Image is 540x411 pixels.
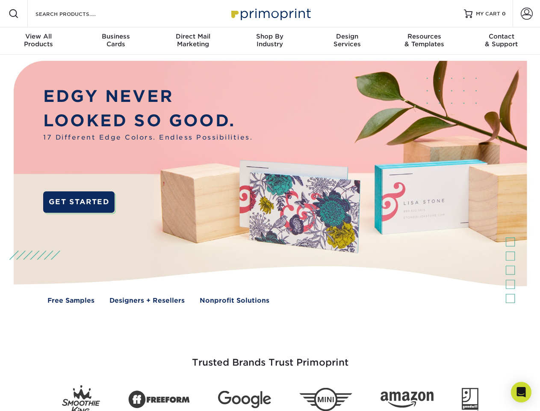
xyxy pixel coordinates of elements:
span: Shop By [231,33,308,40]
a: DesignServices [309,27,386,55]
span: Resources [386,33,463,40]
a: BusinessCards [77,27,154,55]
span: Business [77,33,154,40]
a: Resources& Templates [386,27,463,55]
div: Marketing [154,33,231,48]
span: MY CART [476,10,500,18]
img: Primoprint [227,4,313,23]
img: Amazon [381,392,434,408]
div: & Support [463,33,540,48]
div: Open Intercom Messenger [511,382,531,402]
span: 0 [502,11,506,17]
a: Designers + Resellers [109,296,185,306]
span: Direct Mail [154,33,231,40]
a: Direct MailMarketing [154,27,231,55]
a: GET STARTED [43,191,115,213]
p: LOOKED SO GOOD. [43,109,253,133]
a: Nonprofit Solutions [200,296,269,306]
a: Contact& Support [463,27,540,55]
span: Design [309,33,386,40]
div: Industry [231,33,308,48]
h3: Trusted Brands Trust Primoprint [20,337,520,378]
div: Cards [77,33,154,48]
span: 17 Different Edge Colors. Endless Possibilities. [43,133,253,143]
span: Contact [463,33,540,40]
p: EDGY NEVER [43,84,253,109]
img: Google [218,391,271,408]
div: & Templates [386,33,463,48]
img: Goodwill [462,388,478,411]
a: Free Samples [47,296,94,306]
a: Shop ByIndustry [231,27,308,55]
input: SEARCH PRODUCTS..... [35,9,118,19]
div: Services [309,33,386,48]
